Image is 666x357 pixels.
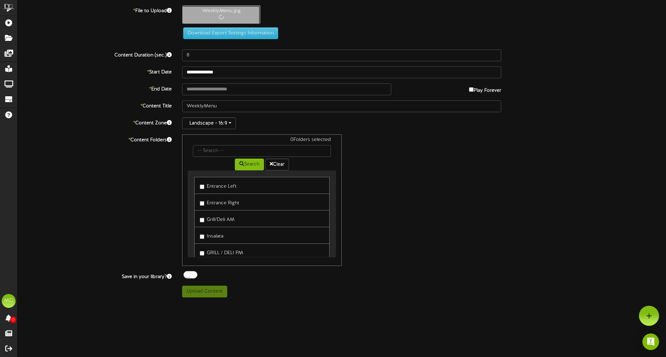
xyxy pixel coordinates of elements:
[200,218,204,222] input: Grill/Deli AM
[12,134,177,144] label: Content Folders
[10,316,16,323] span: 0
[12,50,177,59] label: Content Duration (sec.)
[200,231,223,240] label: Insalata
[183,27,278,39] button: Download Export Settings Information
[469,87,473,92] input: Play Forever
[12,117,177,127] label: Content Zone
[12,83,177,93] label: End Date
[200,185,204,189] input: Entrance Left
[200,197,239,207] label: Entrance Right
[182,100,501,112] input: Title of this Content
[642,333,659,350] div: Open Intercom Messenger
[188,136,336,145] div: 0 Folders selected
[200,201,204,206] input: Entrance Right
[265,159,289,170] button: Clear
[235,159,264,170] button: Search
[182,286,227,297] button: Upload Content
[12,5,177,15] label: File to Upload
[12,66,177,76] label: Start Date
[469,83,501,94] label: Play Forever
[180,30,278,36] a: Download Export Settings Information
[200,214,234,223] label: Grill/Deli AM
[193,145,331,157] input: -- Search --
[12,100,177,110] label: Content Title
[182,117,236,129] button: Landscape - 16:9
[200,251,204,256] input: GRILL / DELI PM
[200,247,243,257] label: GRILL / DELI PM
[200,181,237,190] label: Entrance Left
[12,271,177,280] label: Save in your library?
[2,294,16,308] div: MD
[200,234,204,239] input: Insalata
